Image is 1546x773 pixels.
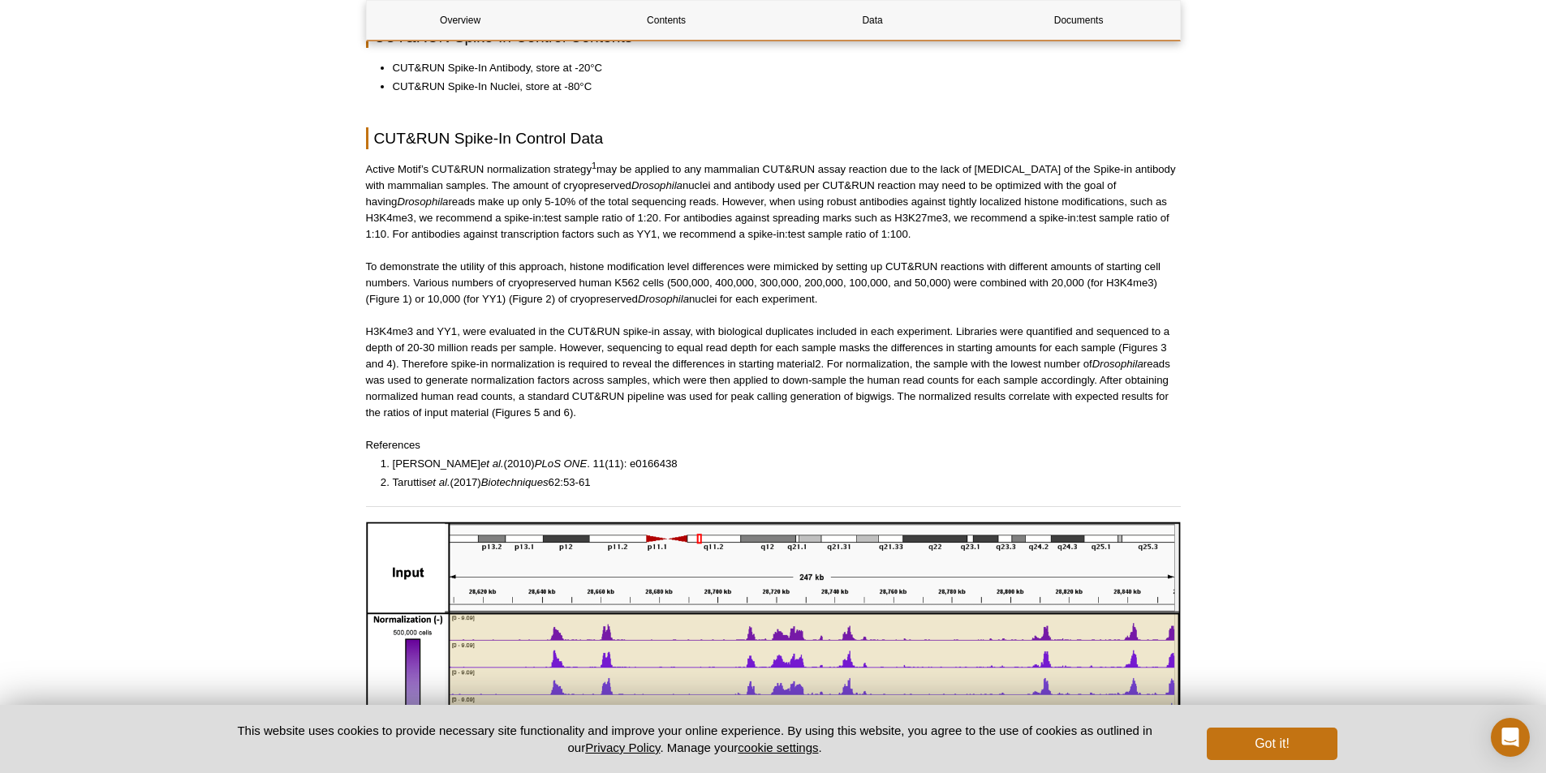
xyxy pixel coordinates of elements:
a: Contents [573,1,760,40]
h2: CUT&RUN Spike-In Control Data [366,127,1181,149]
em: Drosophila [397,195,448,208]
div: Open Intercom Messenger [1491,718,1530,757]
a: Data [779,1,967,40]
button: Got it! [1207,728,1337,760]
li: [PERSON_NAME] (2010) . 11(11): e0166438 [393,456,1165,472]
li: Taruttis (2017) 62:53-61 [393,475,1165,491]
em: Drosophila [1092,358,1143,370]
a: Privacy Policy [585,741,660,754]
a: Overview [367,1,554,40]
em: Biotechniques [481,476,549,488]
li: CUT&RUN Spike-In Nuclei, store at -80°C [393,79,1165,95]
p: To demonstrate the utility of this approach, histone modification level differences were mimicked... [366,259,1181,307]
em: et al. [480,457,504,470]
em: Drosophila [638,293,689,305]
em: PLoS ONE [535,457,588,470]
p: H3K4me3 and YY1, were evaluated in the CUT&RUN spike-in assay, with biological duplicates include... [366,324,1181,421]
em: et al. [427,476,450,488]
p: This website uses cookies to provide necessary site functionality and improve your online experie... [209,722,1181,756]
em: Drosophila [631,179,683,191]
p: Active Motif’s CUT&RUN normalization strategy may be applied to any mammalian CUT&RUN assay react... [366,161,1181,243]
p: References [366,437,1181,453]
a: Documents [985,1,1173,40]
li: CUT&RUN Spike-In Antibody, store at -20°C [393,60,1165,76]
button: cookie settings [738,741,818,754]
sup: 1 [592,161,596,170]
